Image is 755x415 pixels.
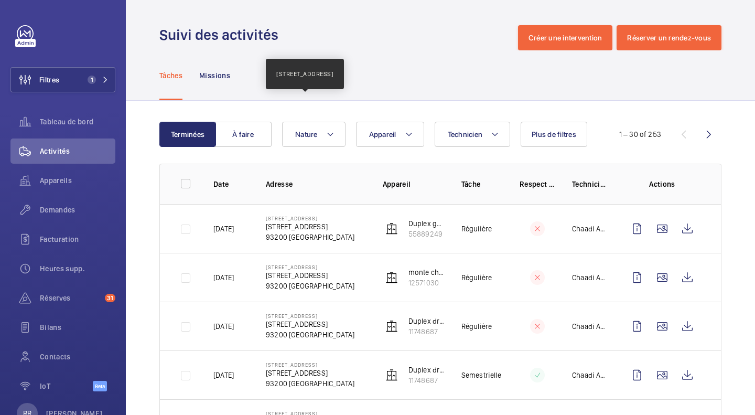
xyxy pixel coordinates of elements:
span: Demandes [40,205,115,215]
span: Contacts [40,352,115,362]
img: elevator.svg [385,320,398,333]
button: Terminées [159,122,216,147]
p: [STREET_ADDRESS] [266,221,354,232]
p: [STREET_ADDRESS] [266,313,354,319]
p: Technicien [572,179,608,189]
p: Missions [199,70,230,81]
p: Duplex gauche [408,218,445,229]
button: Filtres1 [10,67,115,92]
p: Tâches [159,70,182,81]
span: Facturation [40,234,115,244]
p: [STREET_ADDRESS] [266,270,354,281]
h1: Suivi des activités [159,25,285,45]
span: Nature [295,130,318,139]
p: 93200 [GEOGRAPHIC_DATA] [266,329,354,340]
p: 11748687 [408,326,445,337]
p: Chaadi Arabat [572,224,608,234]
span: IoT [40,381,93,391]
p: 93200 [GEOGRAPHIC_DATA] [266,281,354,291]
p: Régulière [461,224,492,234]
span: Appareil [369,130,396,139]
span: Beta [93,381,107,391]
span: 31 [105,294,115,302]
p: [DATE] [213,321,234,332]
button: Réserver un rendez-vous [617,25,721,50]
p: [STREET_ADDRESS] [276,69,333,79]
p: Tâche [461,179,503,189]
p: [STREET_ADDRESS] [266,319,354,329]
img: elevator.svg [385,222,398,235]
span: Tableau de bord [40,116,115,127]
p: Adresse [266,179,366,189]
p: [DATE] [213,224,234,234]
p: [STREET_ADDRESS] [266,264,354,270]
p: 11748687 [408,375,445,386]
p: Régulière [461,272,492,283]
p: 93200 [GEOGRAPHIC_DATA] [266,378,354,389]
span: Filtres [39,75,59,85]
span: Bilans [40,322,115,333]
img: elevator.svg [385,369,398,381]
p: Chaadi Arabat [572,272,608,283]
button: Nature [282,122,346,147]
p: Actions [624,179,700,189]
div: 1 – 30 of 253 [619,129,661,140]
p: Appareil [383,179,445,189]
p: [STREET_ADDRESS] [266,215,354,221]
p: Chaadi Arabat [572,321,608,332]
span: Activités [40,146,115,156]
p: monte charge [408,267,445,278]
img: elevator.svg [385,271,398,284]
p: Semestrielle [461,370,501,380]
button: Appareil [356,122,424,147]
p: 12571030 [408,278,445,288]
button: Technicien [435,122,511,147]
button: Plus de filtres [521,122,587,147]
p: [STREET_ADDRESS] [266,361,354,368]
span: Plus de filtres [532,130,576,139]
p: [DATE] [213,370,234,380]
span: 1 [88,76,96,84]
p: Duplex droite [408,316,445,326]
p: 55889249 [408,229,445,239]
p: Duplex droite [408,365,445,375]
span: Technicien [448,130,483,139]
button: Créer une intervention [518,25,613,50]
span: Réserves [40,293,101,303]
p: [DATE] [213,272,234,283]
p: Date [213,179,249,189]
button: À faire [215,122,272,147]
p: Chaadi Arabat [572,370,608,380]
p: Régulière [461,321,492,332]
p: Respect délai [520,179,555,189]
span: Heures supp. [40,263,115,274]
p: [STREET_ADDRESS] [266,368,354,378]
span: Appareils [40,175,115,186]
p: 93200 [GEOGRAPHIC_DATA] [266,232,354,242]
